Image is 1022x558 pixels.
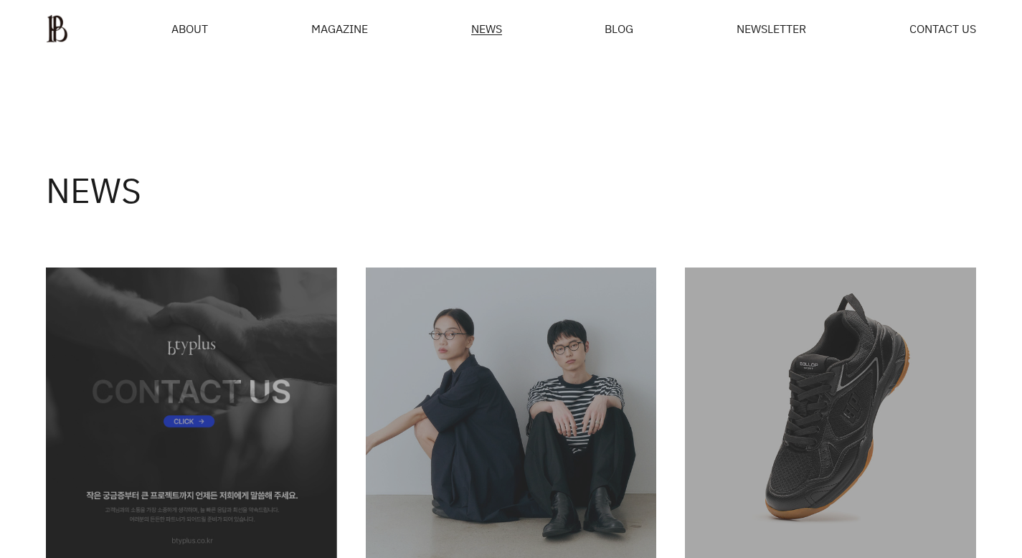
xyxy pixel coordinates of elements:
img: ba379d5522eb3.png [46,14,68,43]
h3: NEWS [46,173,141,207]
a: BLOG [605,23,633,34]
a: NEWS [471,23,502,35]
a: NEWSLETTER [737,23,806,34]
a: CONTACT US [909,23,976,34]
a: ABOUT [171,23,208,34]
span: NEWS [471,23,502,34]
div: MAGAZINE [311,23,368,34]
